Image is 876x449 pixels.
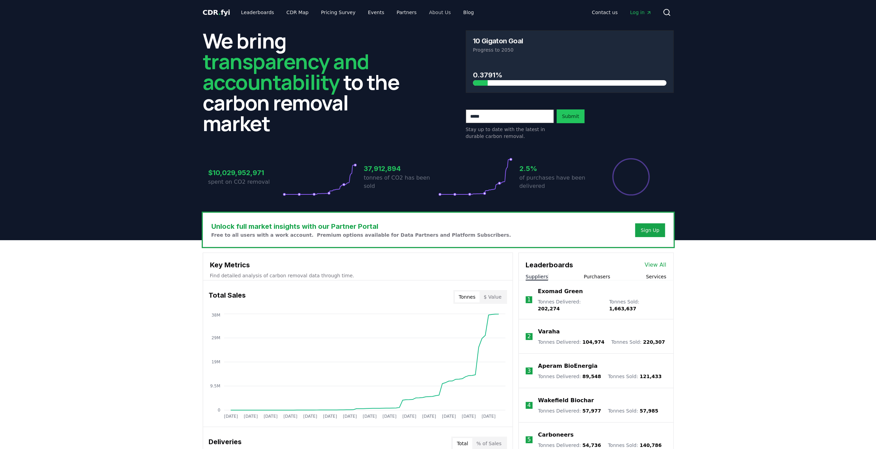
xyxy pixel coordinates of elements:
p: 1 [527,296,530,304]
button: $ Value [479,291,506,302]
span: CDR fyi [203,8,230,17]
span: 54,736 [582,442,601,448]
p: Tonnes Sold : [608,373,662,380]
span: 57,985 [640,408,658,414]
p: 3 [527,367,531,375]
button: Suppliers [526,273,548,280]
tspan: [DATE] [402,414,416,419]
tspan: [DATE] [263,414,277,419]
p: Tonnes Delivered : [538,373,601,380]
tspan: [DATE] [323,414,337,419]
h2: We bring to the carbon removal market [203,30,411,133]
span: . [218,8,221,17]
nav: Main [235,6,479,19]
tspan: [DATE] [482,414,496,419]
span: 57,977 [582,408,601,414]
p: Stay up to date with the latest in durable carbon removal. [466,126,554,140]
h3: Total Sales [209,290,246,304]
a: Wakefield Biochar [538,396,594,405]
div: Percentage of sales delivered [612,158,650,196]
tspan: [DATE] [382,414,397,419]
tspan: 0 [218,408,220,413]
span: 140,786 [640,442,662,448]
h3: Unlock full market insights with our Partner Portal [211,221,511,232]
tspan: [DATE] [343,414,357,419]
span: 89,548 [582,374,601,379]
p: Tonnes Sold : [608,442,662,449]
a: About Us [423,6,456,19]
tspan: [DATE] [283,414,297,419]
h3: 10 Gigaton Goal [473,38,523,44]
tspan: [DATE] [303,414,317,419]
h3: 0.3791% [473,70,666,80]
a: Log in [624,6,657,19]
a: View All [645,261,666,269]
p: tonnes of CO2 has been sold [364,174,438,190]
a: Pricing Survey [315,6,361,19]
p: spent on CO2 removal [208,178,283,186]
a: CDR Map [281,6,314,19]
p: Tonnes Delivered : [538,442,601,449]
span: transparency and accountability [203,47,369,96]
a: Sign Up [641,227,659,234]
a: Carboneers [538,431,573,439]
p: 2 [527,332,531,341]
span: 121,433 [640,374,662,379]
h3: Leaderboards [526,260,573,270]
tspan: [DATE] [442,414,456,419]
a: Events [362,6,390,19]
tspan: [DATE] [422,414,436,419]
span: Log in [630,9,651,16]
button: Total [453,438,472,449]
span: 104,974 [582,339,604,345]
button: Services [646,273,666,280]
tspan: 29M [211,335,220,340]
p: 5 [527,436,531,444]
p: of purchases have been delivered [519,174,594,190]
h3: 2.5% [519,163,594,174]
tspan: 19M [211,360,220,364]
a: Aperam BioEnergia [538,362,598,370]
p: Tonnes Delivered : [538,407,601,414]
span: 202,274 [538,306,560,311]
button: Purchasers [584,273,610,280]
a: Blog [458,6,479,19]
tspan: [DATE] [244,414,258,419]
span: 1,663,637 [609,306,636,311]
p: Free to all users with a work account. Premium options available for Data Partners and Platform S... [211,232,511,238]
p: Find detailed analysis of carbon removal data through time. [210,272,506,279]
a: Contact us [586,6,623,19]
a: CDR.fyi [203,8,230,17]
button: Sign Up [635,223,665,237]
tspan: [DATE] [362,414,377,419]
h3: Key Metrics [210,260,506,270]
tspan: [DATE] [462,414,476,419]
p: Tonnes Sold : [609,298,666,312]
span: 220,307 [643,339,665,345]
p: Tonnes Delivered : [538,298,602,312]
p: Progress to 2050 [473,46,666,53]
h3: $10,029,952,971 [208,168,283,178]
a: Partners [391,6,422,19]
a: Leaderboards [235,6,279,19]
nav: Main [586,6,657,19]
tspan: 9.5M [210,384,220,388]
p: Tonnes Sold : [608,407,658,414]
a: Varaha [538,328,560,336]
tspan: 38M [211,313,220,318]
p: Tonnes Sold : [611,339,665,345]
tspan: [DATE] [224,414,238,419]
button: % of Sales [472,438,506,449]
p: Tonnes Delivered : [538,339,604,345]
a: Exomad Green [538,287,583,296]
button: Submit [557,109,585,123]
p: 4 [527,401,531,409]
button: Tonnes [455,291,479,302]
h3: 37,912,894 [364,163,438,174]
